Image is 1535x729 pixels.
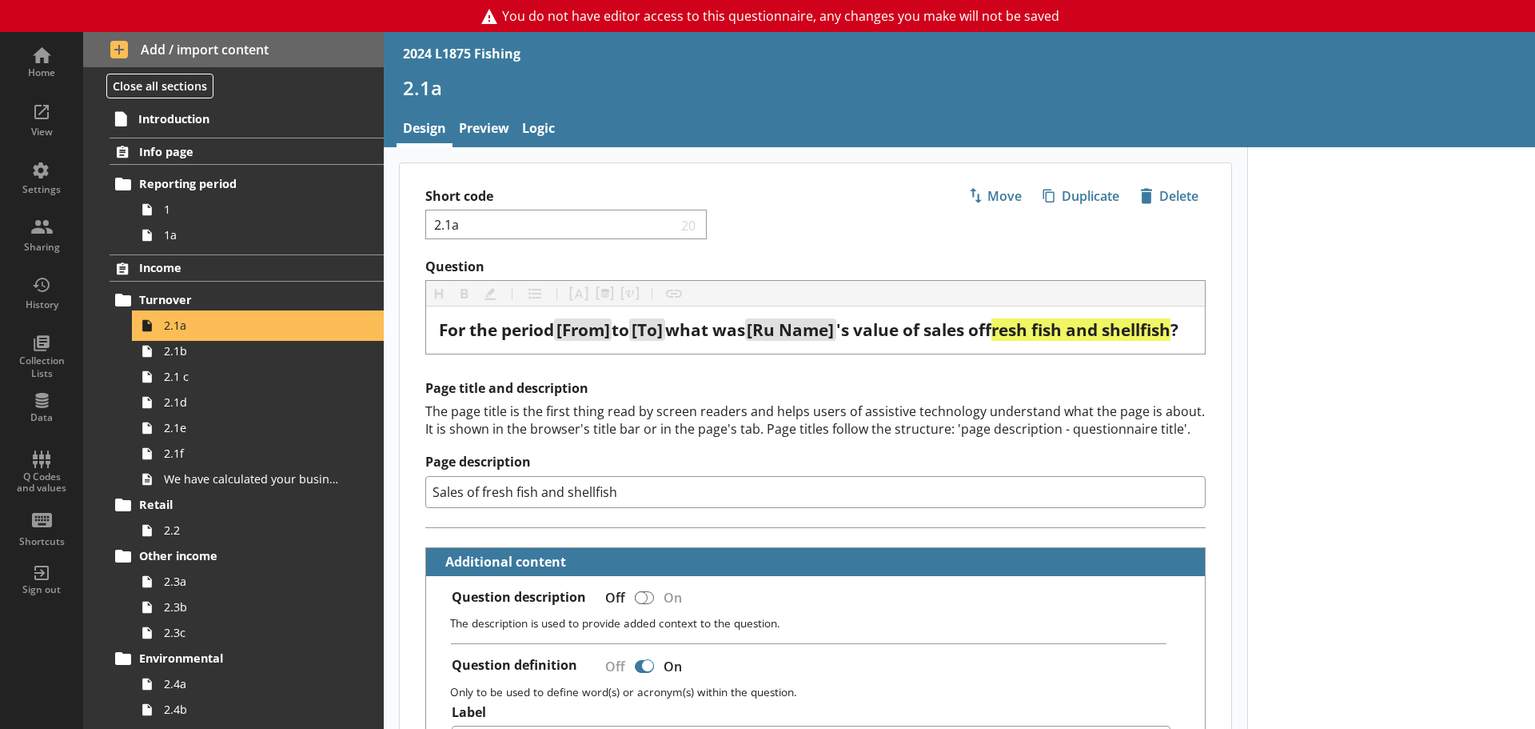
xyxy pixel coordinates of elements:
span: 2.1b [164,343,342,358]
label: Question description [452,589,586,606]
span: 2.4a [164,676,342,691]
div: Settings [14,183,70,196]
div: Data [14,411,70,424]
span: 2.4b [164,702,342,717]
button: Duplicate [1035,182,1126,210]
a: 1a [134,222,384,248]
span: 2.3b [164,599,342,615]
a: Logic [516,113,561,147]
span: [From] [556,318,610,341]
span: [Ru Name] [747,318,834,341]
span: to [612,318,629,341]
a: 2.4a [134,671,384,697]
div: Sharing [14,241,70,254]
p: Only to be used to define word(s) or acronym(s) within the question. [450,684,1192,699]
label: Label [452,704,1170,721]
a: Design [397,113,453,147]
div: History [14,298,70,311]
a: 1 [134,197,384,222]
span: Move [962,183,1028,209]
a: Introduction [109,106,384,131]
p: The description is used to provide added context to the question. [450,615,1192,631]
button: Additional content [433,548,569,576]
div: On [657,583,695,611]
a: 2.1e [134,415,384,441]
span: 2.2 [164,523,342,538]
span: 2.1 c [164,369,342,384]
a: Environmental [110,646,384,671]
span: Info page [139,144,336,159]
div: Off [592,583,632,611]
div: View [14,126,70,138]
span: 2.1e [164,420,342,435]
span: Add / import content [110,41,357,58]
h1: 2.1a [403,75,1516,100]
span: [To] [632,318,663,341]
span: Other income [139,548,336,563]
a: Other income [110,543,384,569]
span: Introduction [138,111,336,126]
div: Collection Lists [14,354,70,379]
span: Retail [139,497,336,512]
div: Q Codes and values [14,471,70,495]
a: 2.1b [134,338,384,364]
span: 1 [164,202,342,217]
span: 2.3a [164,574,342,589]
a: 2.3c [134,620,384,646]
span: 2.3c [164,625,342,640]
button: Close all sections [106,74,213,98]
a: 2.2 [134,518,384,543]
span: We have calculated your business's total turnover for the reporting period to be [total]. Is that... [164,471,342,487]
a: 2.1d [134,390,384,415]
span: 1a [164,227,342,242]
a: 2.3a [134,569,384,595]
label: Short code [425,188,815,205]
a: 2.1f [134,441,384,467]
span: fresh fish and shellfish [991,318,1170,341]
a: Info page [110,138,384,165]
div: Home [14,66,70,79]
a: Preview [453,113,516,147]
div: Off [592,652,632,680]
span: Delete [1134,183,1205,209]
span: 20 [678,217,700,232]
label: Page description [425,454,1206,471]
li: Turnover2.1a2.1b2.1 c2.1d2.1e2.1fWe have calculated your business's total turnover for the report... [117,287,384,492]
a: Reporting period [110,171,384,197]
li: Reporting period11a [117,171,384,248]
li: IncomeTurnover2.1a2.1b2.1 c2.1d2.1e2.1fWe have calculated your business's total turnover for the ... [83,254,384,723]
div: Shortcuts [14,535,70,548]
a: 2.4b [134,697,384,723]
button: Delete [1133,182,1206,210]
div: The page title is the first thing read by screen readers and helps users of assistive technology ... [425,403,1206,438]
span: 2.1a [164,318,342,333]
span: 2.1d [164,395,342,410]
button: Add / import content [83,32,384,67]
li: Other income2.3a2.3b2.3c [117,543,384,646]
a: Retail [110,492,384,518]
label: Question definition [452,657,577,674]
a: Income [110,254,384,282]
div: Sign out [14,583,70,596]
div: On [657,652,695,680]
span: Income [139,260,336,275]
button: Move [961,182,1029,210]
span: Environmental [139,651,336,666]
a: 2.1a [134,313,384,338]
li: Environmental2.4a2.4b [117,646,384,723]
span: For the period [439,318,554,341]
span: ? [1170,318,1178,341]
label: Question [425,258,1206,275]
span: Reporting period [139,176,336,191]
div: 2024 L1875 Fishing [403,45,520,62]
span: Duplicate [1036,183,1126,209]
a: We have calculated your business's total turnover for the reporting period to be [total]. Is that... [134,467,384,492]
h2: Page title and description [425,380,1206,397]
a: 2.1 c [134,364,384,390]
li: Retail2.2 [117,492,384,543]
span: 's value of sales of [836,318,991,341]
span: what was [665,318,745,341]
div: Question [439,319,1192,341]
span: 2.1f [164,446,342,461]
a: 2.3b [134,595,384,620]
